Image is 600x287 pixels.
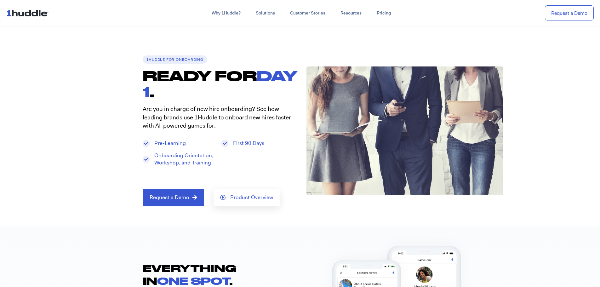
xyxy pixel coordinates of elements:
img: ... [6,7,51,19]
span: Pre-Learning [153,140,186,147]
span: ONE SPOT [157,275,230,287]
span: Product Overview [230,195,273,200]
span: DAY 1 [143,67,297,100]
a: Product Overview [214,189,280,206]
a: Request a Demo [545,5,594,21]
span: Request a Demo [150,195,189,200]
a: Customer Stories [283,8,333,19]
span: First 90 Days [231,140,264,147]
a: Request a Demo [143,189,204,206]
a: Why 1Huddle? [204,8,248,19]
a: Pricing [369,8,398,19]
a: Resources [333,8,369,19]
a: Solutions [248,8,283,19]
h6: 1Huddle for ONBOARDING [143,55,208,64]
span: Onboarding Orientation, Workshop, and Training [153,152,215,167]
p: Are you in charge of new hire onboarding? See how leading brands use 1Huddle to onboard new hires... [143,105,294,130]
h1: READY FOR . [143,68,300,100]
